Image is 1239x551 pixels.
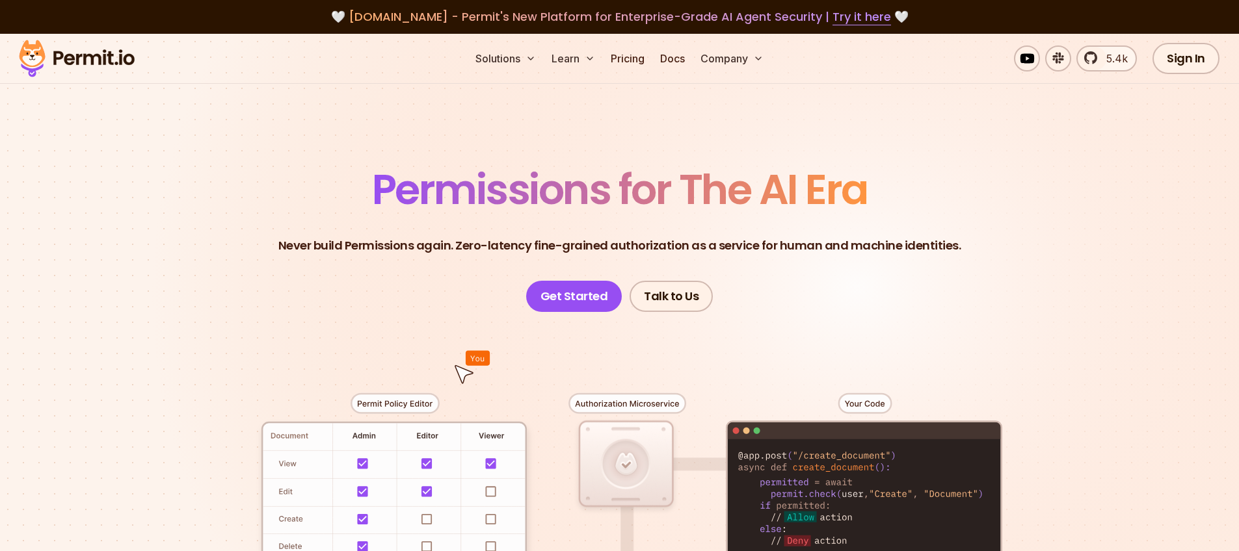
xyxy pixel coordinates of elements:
a: Talk to Us [630,281,713,312]
button: Learn [546,45,600,71]
a: Try it here [833,8,891,25]
a: Pricing [606,45,650,71]
span: 5.4k [1099,51,1128,66]
p: Never build Permissions again. Zero-latency fine-grained authorization as a service for human and... [278,237,961,255]
button: Company [695,45,769,71]
a: Get Started [526,281,622,312]
a: Docs [655,45,690,71]
span: Permissions for The AI Era [372,160,868,218]
button: Solutions [470,45,541,71]
img: Permit logo [13,36,140,81]
a: 5.4k [1076,45,1137,71]
a: Sign In [1152,43,1219,74]
span: [DOMAIN_NAME] - Permit's New Platform for Enterprise-Grade AI Agent Security | [349,8,891,25]
div: 🤍 🤍 [31,8,1208,26]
